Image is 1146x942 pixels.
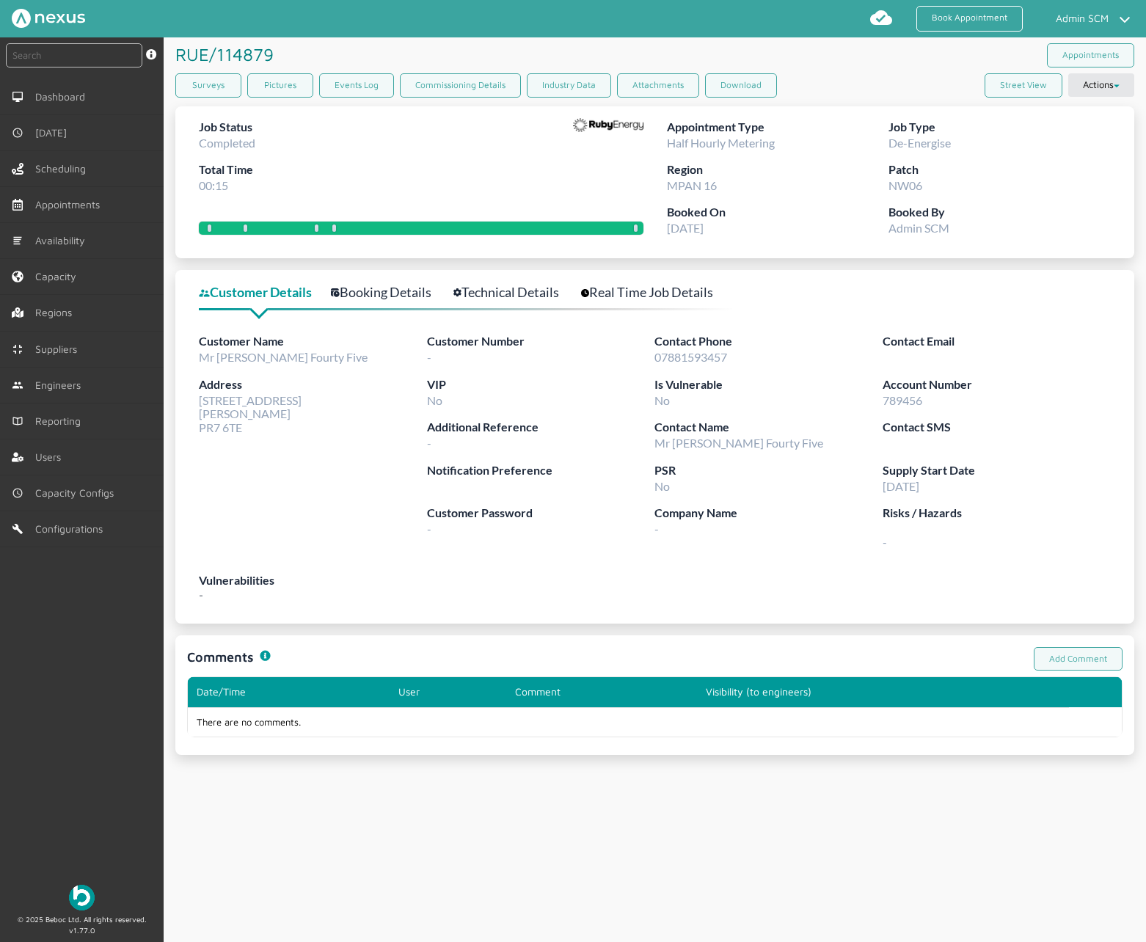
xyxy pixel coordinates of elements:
[12,127,23,139] img: md-time.svg
[188,707,1068,737] td: There are no comments.
[199,118,255,136] label: Job Status
[331,282,448,303] a: Booking Details
[12,271,23,282] img: capacity-left-menu.svg
[581,282,729,303] a: Real Time Job Details
[667,221,704,235] span: [DATE]
[427,522,431,536] span: -
[12,235,23,247] img: md-list.svg
[697,677,1069,706] th: Visibility (to engineers)
[6,43,142,67] input: Search by: Ref, PostCode, MPAN, MPRN, Account, Customer
[654,332,882,351] label: Contact Phone
[883,461,1110,480] label: Supply Start Date
[12,163,23,175] img: scheduling-left-menu.svg
[883,479,919,493] span: [DATE]
[187,647,254,667] h1: Comments
[453,282,575,303] a: Technical Details
[427,418,654,437] label: Additional Reference
[199,572,1111,590] label: Vulnerabilities
[35,127,73,139] span: [DATE]
[12,343,23,355] img: md-contract.svg
[888,178,922,192] span: NW06
[35,451,67,463] span: Users
[654,504,882,522] label: Company Name
[888,118,1111,136] label: Job Type
[667,161,889,179] label: Region
[12,451,23,463] img: user-left-menu.svg
[888,203,1111,222] label: Booked By
[427,376,654,394] label: VIP
[427,332,654,351] label: Customer Number
[883,376,1110,394] label: Account Number
[12,307,23,318] img: regions.left-menu.svg
[883,418,1110,437] label: Contact SMS
[617,73,699,98] a: Attachments
[888,221,949,235] span: Admin SCM
[506,677,696,706] th: Comment
[12,415,23,427] img: md-book.svg
[35,487,120,499] span: Capacity Configs
[427,504,654,522] label: Customer Password
[319,73,394,98] a: Events Log
[705,73,777,98] button: Download
[35,91,91,103] span: Dashboard
[199,136,255,150] span: Completed
[654,376,882,394] label: Is Vulnerable
[199,572,1111,612] div: -
[654,479,670,493] span: No
[883,393,922,407] span: 789456
[654,522,659,536] span: -
[35,523,109,535] span: Configurations
[175,37,279,71] h1: RUE/114879 ️️️
[12,379,23,391] img: md-people.svg
[883,504,1110,522] label: Risks / Hazards
[985,73,1062,98] button: Street View
[573,118,643,133] img: Supplier Logo
[427,461,654,480] label: Notification Preference
[35,271,82,282] span: Capacity
[1068,73,1134,97] button: Actions
[654,393,670,407] span: No
[654,436,823,450] span: Mr [PERSON_NAME] Fourty Five
[400,73,521,98] a: Commissioning Details
[199,282,328,303] a: Customer Details
[35,415,87,427] span: Reporting
[35,235,91,247] span: Availability
[35,307,78,318] span: Regions
[888,136,951,150] span: De-Energise
[654,350,727,364] span: 07881593457
[390,677,507,706] th: User
[888,161,1111,179] label: Patch
[12,199,23,211] img: appointments-left-menu.svg
[427,393,442,407] span: No
[883,522,1110,549] span: -
[427,350,431,364] span: -
[199,178,228,192] span: 00:15
[247,73,313,98] a: Pictures
[667,118,889,136] label: Appointment Type
[527,73,611,98] a: Industry Data
[199,393,302,434] span: [STREET_ADDRESS] [PERSON_NAME] PR7 6TE
[667,178,717,192] span: MPAN 16
[35,343,83,355] span: Suppliers
[667,136,775,150] span: Half Hourly Metering
[199,161,255,179] label: Total Time
[1034,647,1123,671] a: Add Comment
[199,332,427,351] label: Customer Name
[883,332,1110,351] label: Contact Email
[188,677,389,706] th: Date/Time
[12,487,23,499] img: md-time.svg
[175,73,241,98] a: Surveys
[12,91,23,103] img: md-desktop.svg
[12,9,85,28] img: Nexus
[427,436,431,450] span: -
[69,885,95,910] img: Beboc Logo
[199,350,368,364] span: Mr [PERSON_NAME] Fourty Five
[654,461,882,480] label: PSR
[1047,43,1134,67] a: Appointments
[35,199,106,211] span: Appointments
[654,418,882,437] label: Contact Name
[916,6,1023,32] a: Book Appointment
[35,379,87,391] span: Engineers
[35,163,92,175] span: Scheduling
[12,523,23,535] img: md-build.svg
